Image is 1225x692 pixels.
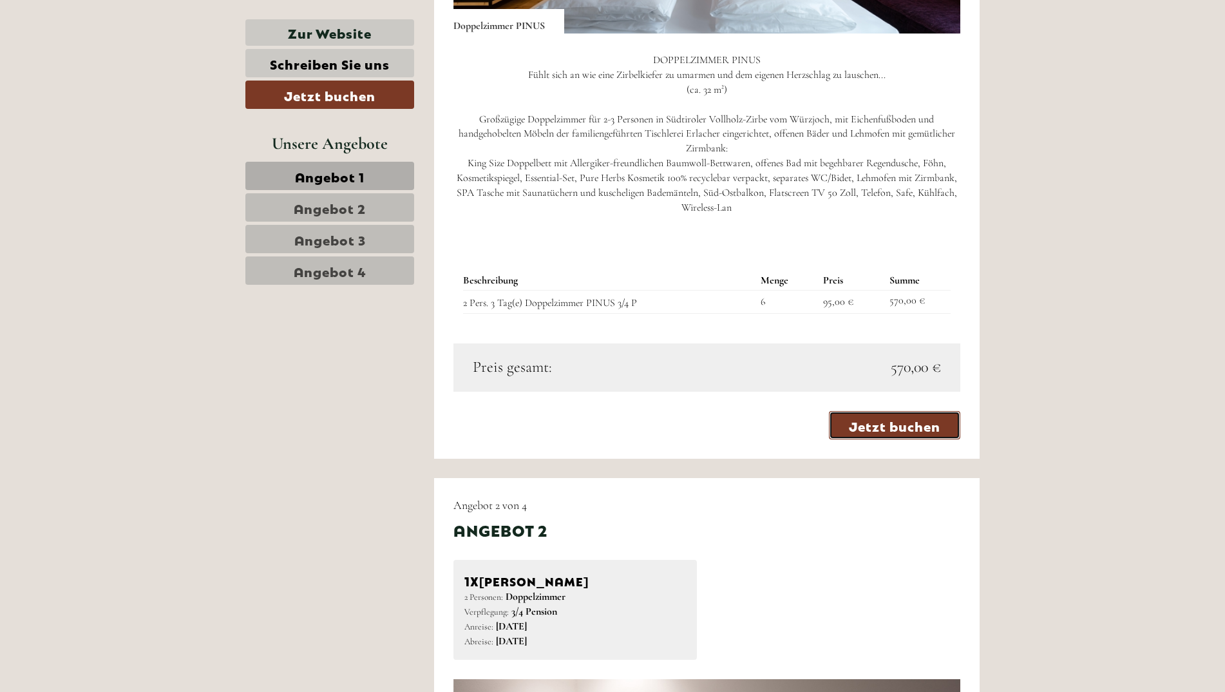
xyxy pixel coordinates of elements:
[464,621,493,632] small: Anreise:
[891,356,941,378] span: 570,00 €
[829,411,960,439] a: Jetzt buchen
[417,334,508,362] button: Senden
[818,271,884,291] th: Preis
[453,9,564,34] div: Doppelzimmer PINUS
[464,571,687,590] div: [PERSON_NAME]
[19,62,183,72] small: 10:46
[884,271,951,291] th: Summe
[453,519,547,541] div: Angebot 2
[755,271,818,291] th: Menge
[755,291,818,314] td: 6
[463,271,756,291] th: Beschreibung
[496,620,527,633] b: [DATE]
[496,635,527,648] b: [DATE]
[463,291,756,314] td: 2 Pers. 3 Tag(e) Doppelzimmer PINUS 3/4 P
[884,291,951,314] td: 570,00 €
[245,81,414,109] a: Jetzt buchen
[245,49,414,77] a: Schreiben Sie uns
[453,498,527,512] span: Angebot 2 von 4
[464,606,509,617] small: Verpflegung:
[294,230,366,248] span: Angebot 3
[463,356,707,378] div: Preis gesamt:
[294,262,366,280] span: Angebot 4
[19,37,183,48] div: [GEOGRAPHIC_DATA]
[245,19,414,46] a: Zur Website
[823,295,853,308] span: 95,00 €
[294,198,366,216] span: Angebot 2
[511,605,557,618] b: 3/4 Pension
[464,591,503,602] small: 2 Personen:
[464,571,479,589] b: 1x
[453,53,961,215] p: DOPPELZIMMER PINUS Fühlt sich an wie eine Zirbelkiefer zu umarmen und dem eigenen Herzschlag zu l...
[506,590,565,603] b: Doppelzimmer
[464,636,493,647] small: Abreise:
[231,10,277,32] div: [DATE]
[10,35,189,74] div: Guten Tag, wie können wir Ihnen helfen?
[295,167,365,185] span: Angebot 1
[245,131,414,155] div: Unsere Angebote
